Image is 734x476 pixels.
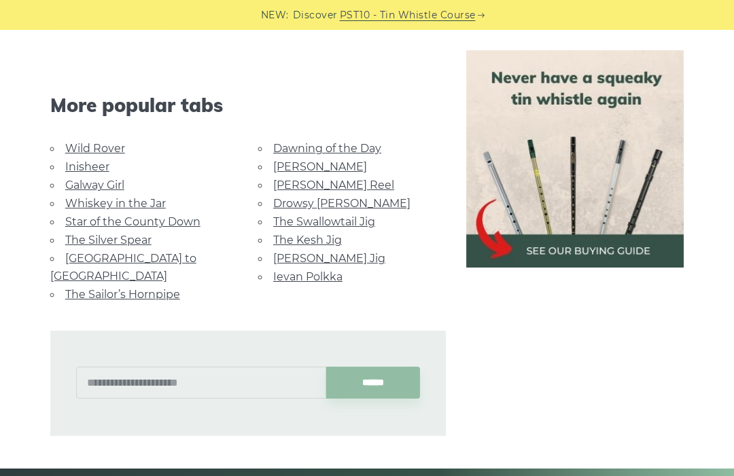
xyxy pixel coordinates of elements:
a: Dawning of the Day [273,142,381,155]
a: Wild Rover [65,142,125,155]
a: Galway Girl [65,179,124,191]
a: The Swallowtail Jig [273,215,375,228]
span: NEW: [261,7,289,23]
a: [PERSON_NAME] [273,160,367,173]
a: Star of the County Down [65,215,200,228]
a: PST10 - Tin Whistle Course [340,7,476,23]
a: The Silver Spear [65,234,152,246]
a: Drowsy [PERSON_NAME] [273,197,410,210]
span: More popular tabs [50,94,447,117]
a: Whiskey in the Jar [65,197,166,210]
a: Ievan Polkka [273,270,343,283]
a: [PERSON_NAME] Jig [273,252,385,265]
a: [PERSON_NAME] Reel [273,179,394,191]
a: The Kesh Jig [273,234,342,246]
img: tin whistle buying guide [466,50,684,268]
a: Inisheer [65,160,109,173]
a: [GEOGRAPHIC_DATA] to [GEOGRAPHIC_DATA] [50,252,196,282]
a: The Sailor’s Hornpipe [65,288,180,301]
span: Discover [293,7,338,23]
